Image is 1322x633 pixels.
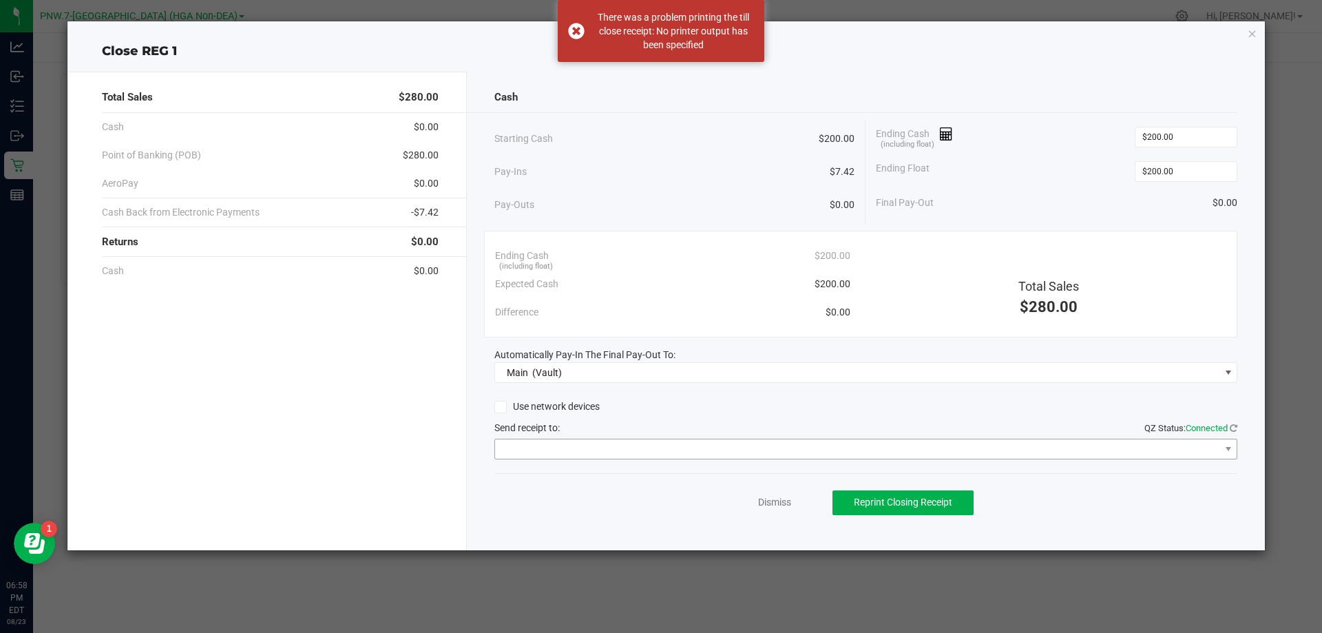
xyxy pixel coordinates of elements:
span: -$7.42 [411,205,439,220]
span: Difference [495,305,538,320]
span: $0.00 [1213,196,1237,210]
span: Final Pay-Out [876,196,934,210]
span: $280.00 [403,148,439,163]
span: Point of Banking (POB) [102,148,201,163]
span: $200.00 [815,249,850,263]
span: Automatically Pay-In The Final Pay-Out To: [494,349,675,360]
span: Cash Back from Electronic Payments [102,205,260,220]
span: $0.00 [414,264,439,278]
button: Reprint Closing Receipt [832,490,974,515]
span: Cash [494,90,518,105]
span: Total Sales [1018,279,1079,293]
span: (Vault) [532,367,562,378]
span: QZ Status: [1144,423,1237,433]
span: Cash [102,120,124,134]
span: Reprint Closing Receipt [854,497,952,508]
span: $200.00 [815,277,850,291]
span: $7.42 [830,165,854,179]
span: $280.00 [1020,298,1078,315]
span: Total Sales [102,90,153,105]
span: $0.00 [411,234,439,250]
a: Dismiss [758,495,791,510]
iframe: Resource center [14,523,55,564]
span: (including float) [499,261,553,273]
div: There was a problem printing the till close receipt: No printer output has been specified [592,10,754,52]
span: Connected [1186,423,1228,433]
span: Starting Cash [494,132,553,146]
span: $200.00 [819,132,854,146]
span: $280.00 [399,90,439,105]
span: Pay-Outs [494,198,534,212]
span: Ending Cash [495,249,549,263]
span: Main [507,367,528,378]
div: Close REG 1 [67,42,1266,61]
span: Cash [102,264,124,278]
span: Send receipt to: [494,422,560,433]
span: $0.00 [414,176,439,191]
span: Expected Cash [495,277,558,291]
span: $0.00 [826,305,850,320]
span: AeroPay [102,176,138,191]
span: Ending Cash [876,127,953,147]
span: (including float) [881,139,934,151]
span: $0.00 [414,120,439,134]
span: Pay-Ins [494,165,527,179]
span: Ending Float [876,161,930,182]
div: Returns [102,227,439,257]
span: $0.00 [830,198,854,212]
iframe: Resource center unread badge [41,521,57,537]
label: Use network devices [494,399,600,414]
